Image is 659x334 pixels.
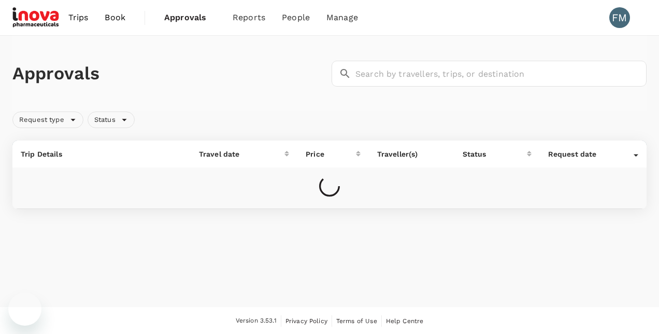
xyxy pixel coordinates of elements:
div: Price [306,149,356,159]
div: Status [463,149,527,159]
div: Travel date [199,149,284,159]
span: Help Centre [386,317,424,325]
span: Reports [233,11,265,24]
span: Manage [326,11,358,24]
p: Trip Details [21,149,182,159]
div: FM [609,7,630,28]
div: Request type [12,112,83,128]
span: Version 3.53.1 [236,316,277,326]
div: Status [88,112,135,128]
span: Trips [68,11,89,24]
a: Privacy Policy [285,315,327,327]
iframe: Button to launch messaging window [8,293,41,326]
span: People [282,11,310,24]
h1: Approvals [12,63,327,85]
span: Request type [13,115,70,125]
p: Traveller(s) [377,149,446,159]
span: Terms of Use [336,317,377,325]
div: Request date [548,149,634,159]
a: Help Centre [386,315,424,327]
span: Status [88,115,122,125]
span: Book [105,11,125,24]
img: iNova Pharmaceuticals [12,6,60,29]
input: Search by travellers, trips, or destination [355,61,647,87]
a: Terms of Use [336,315,377,327]
span: Approvals [164,11,216,24]
span: Privacy Policy [285,317,327,325]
